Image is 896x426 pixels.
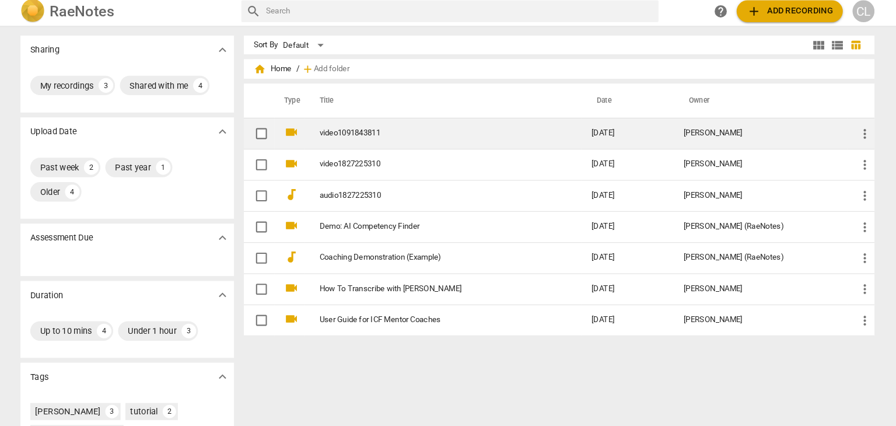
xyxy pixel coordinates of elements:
[262,42,286,51] div: Sort By
[54,391,116,403] div: [PERSON_NAME]
[840,214,854,228] span: more_vert
[320,65,354,74] span: Add folder
[674,216,821,225] div: [PERSON_NAME] (RaeNotes)
[100,156,114,170] div: 2
[49,225,109,237] p: Assessment Due
[840,273,854,287] span: more_vert
[840,243,854,257] span: more_vert
[144,79,200,91] div: Shared with me
[49,280,80,292] p: Duration
[194,313,208,327] div: 3
[226,278,240,292] span: expand_more
[576,235,664,265] td: [DATE]
[176,390,188,403] div: 2
[142,314,189,326] div: Under 1 hour
[58,314,108,326] div: Up to 10 mins
[674,186,821,195] div: [PERSON_NAME]
[226,224,240,238] span: expand_more
[812,38,829,55] button: List view
[226,122,240,136] span: expand_more
[576,146,664,176] td: [DATE]
[664,83,831,116] th: Owner
[169,156,183,170] div: 1
[734,7,748,21] span: add
[724,4,826,25] button: Upload
[205,78,219,92] div: 4
[674,275,821,284] div: [PERSON_NAME]
[734,7,817,21] span: Add recording
[576,116,664,146] td: [DATE]
[325,275,544,284] a: How To Transcribe with [PERSON_NAME]
[303,65,306,74] span: /
[325,305,544,314] a: User Guide for ICF Mentor Coaches
[292,242,306,256] span: audiotrack
[224,120,242,138] button: Show more
[58,158,96,169] div: Past week
[58,181,78,193] div: Older
[674,127,821,135] div: [PERSON_NAME]
[702,7,716,21] span: help
[226,44,240,58] span: expand_more
[224,277,242,294] button: Show more
[840,184,854,198] span: more_vert
[325,127,544,135] a: video1091843811
[124,411,136,424] div: 1
[256,7,269,21] span: search
[49,123,93,135] p: Upload Date
[58,79,110,91] div: My recordings
[54,412,119,424] div: ICF Updated 2019
[262,64,299,75] span: Home
[292,272,306,286] span: videocam
[576,295,664,324] td: [DATE]
[576,83,664,116] th: Date
[292,302,306,316] span: videocam
[49,45,77,57] p: Sharing
[292,153,306,167] span: videocam
[311,83,576,116] th: Title
[325,186,544,195] a: audio1827225310
[325,216,544,225] a: Demo: AI Competency Finder
[840,303,854,317] span: more_vert
[282,83,311,116] th: Type
[829,38,847,55] button: Table view
[674,305,821,314] div: [PERSON_NAME]
[790,413,877,426] div: Ask support
[699,4,720,25] a: Help
[576,176,664,205] td: [DATE]
[576,265,664,295] td: [DATE]
[82,180,96,194] div: 4
[49,358,66,370] p: Tags
[290,37,334,56] div: Default
[674,156,821,165] div: [PERSON_NAME]
[224,222,242,239] button: Show more
[262,64,274,75] span: home
[292,183,306,197] span: audiotrack
[796,40,810,54] span: view_module
[840,154,854,168] span: more_vert
[674,246,821,254] div: [PERSON_NAME] (RaeNotes)
[576,205,664,235] td: [DATE]
[309,64,320,75] span: add
[833,41,844,52] span: table_chart
[145,391,171,403] div: tutorial
[794,38,812,55] button: Tile view
[840,124,854,138] span: more_vert
[224,42,242,60] button: Show more
[40,2,242,26] a: LogoRaeNotes
[814,40,828,54] span: view_list
[224,355,242,372] button: Show more
[130,158,164,169] div: Past year
[121,390,134,403] div: 3
[226,357,240,371] span: expand_more
[274,5,645,23] input: Search
[325,246,544,254] a: Coaching Demonstration (Example)
[835,4,856,25] button: CL
[114,78,128,92] div: 3
[325,156,544,165] a: video1827225310
[113,313,127,327] div: 4
[68,6,129,22] h2: RaeNotes
[292,123,306,137] span: videocam
[40,2,63,26] img: Logo
[292,212,306,226] span: videocam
